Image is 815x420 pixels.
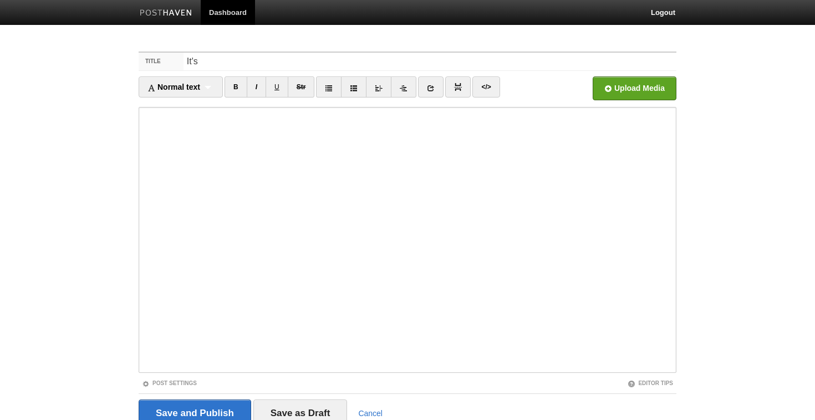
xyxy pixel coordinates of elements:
[288,76,315,98] a: Str
[628,380,673,386] a: Editor Tips
[358,409,383,418] a: Cancel
[140,9,192,18] img: Posthaven-bar
[142,380,197,386] a: Post Settings
[472,76,500,98] a: </>
[139,53,184,70] label: Title
[225,76,247,98] a: B
[266,76,288,98] a: U
[247,76,266,98] a: I
[297,83,306,91] del: Str
[454,83,462,91] img: pagebreak-icon.png
[147,83,200,91] span: Normal text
